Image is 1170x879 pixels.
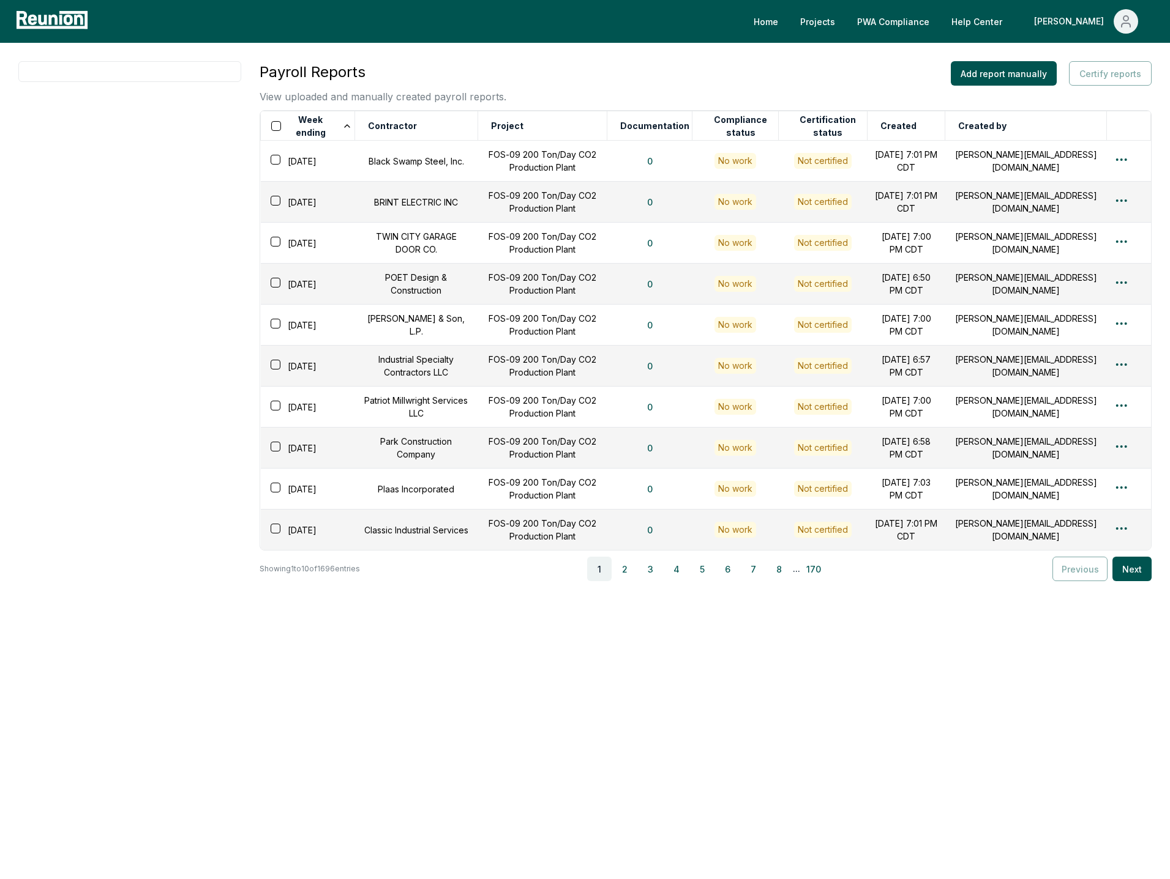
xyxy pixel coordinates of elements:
[268,521,355,539] div: [DATE]
[714,399,756,415] div: No work
[478,141,607,182] td: FOS-09 200 Ton/Day CO2 Production Plant
[945,346,1107,387] td: [PERSON_NAME][EMAIL_ADDRESS][DOMAIN_NAME]
[1034,9,1109,34] div: [PERSON_NAME]
[794,399,852,415] button: Not certified
[260,563,360,575] p: Showing 1 to 10 of 1696 entries
[478,182,607,223] td: FOS-09 200 Ton/Day CO2 Production Plant
[794,317,852,333] button: Not certified
[793,562,800,576] span: ...
[945,264,1107,305] td: [PERSON_NAME][EMAIL_ADDRESS][DOMAIN_NAME]
[868,264,945,305] td: [DATE] 6:50 PM CDT
[847,9,939,34] a: PWA Compliance
[789,114,867,138] button: Certification status
[613,557,637,581] button: 2
[637,477,662,501] button: 0
[366,114,419,138] button: Contractor
[690,557,714,581] button: 5
[714,153,756,169] div: No work
[637,395,662,419] button: 0
[942,9,1012,34] a: Help Center
[703,114,778,138] button: Compliance status
[268,152,355,170] div: [DATE]
[489,114,526,138] button: Project
[868,141,945,182] td: [DATE] 7:01 PM CDT
[268,316,355,334] div: [DATE]
[801,557,826,581] button: 170
[286,114,354,138] button: Week ending
[716,557,740,581] button: 6
[478,510,607,551] td: FOS-09 200 Ton/Day CO2 Production Plant
[1024,9,1148,34] button: [PERSON_NAME]
[268,439,355,457] div: [DATE]
[744,9,788,34] a: Home
[268,193,355,211] div: [DATE]
[945,387,1107,428] td: [PERSON_NAME][EMAIL_ADDRESS][DOMAIN_NAME]
[268,357,355,375] div: [DATE]
[868,469,945,510] td: [DATE] 7:03 PM CDT
[945,182,1107,223] td: [PERSON_NAME][EMAIL_ADDRESS][DOMAIN_NAME]
[260,61,506,83] h3: Payroll Reports
[637,272,662,296] button: 0
[794,276,852,292] button: Not certified
[794,522,852,538] button: Not certified
[637,313,662,337] button: 0
[268,234,355,252] div: [DATE]
[260,89,506,104] p: View uploaded and manually created payroll reports.
[478,428,607,469] td: FOS-09 200 Ton/Day CO2 Production Plant
[767,557,792,581] button: 8
[794,358,852,374] button: Not certified
[714,317,756,333] div: No work
[945,428,1107,469] td: [PERSON_NAME][EMAIL_ADDRESS][DOMAIN_NAME]
[868,387,945,428] td: [DATE] 7:00 PM CDT
[355,387,478,428] td: Patriot Millwright Services LLC
[637,436,662,460] button: 0
[945,141,1107,182] td: [PERSON_NAME][EMAIL_ADDRESS][DOMAIN_NAME]
[268,480,355,498] div: [DATE]
[618,114,692,138] button: Documentation
[268,398,355,416] div: [DATE]
[664,557,689,581] button: 4
[945,510,1107,551] td: [PERSON_NAME][EMAIL_ADDRESS][DOMAIN_NAME]
[637,354,662,378] button: 0
[790,9,845,34] a: Projects
[355,264,478,305] td: POET Design & Construction
[868,305,945,346] td: [DATE] 7:00 PM CDT
[478,305,607,346] td: FOS-09 200 Ton/Day CO2 Production Plant
[355,305,478,346] td: [PERSON_NAME] & Son, L.P.
[355,141,478,182] td: Black Swamp Steel, Inc.
[794,153,852,169] button: Not certified
[945,305,1107,346] td: [PERSON_NAME][EMAIL_ADDRESS][DOMAIN_NAME]
[637,190,662,214] button: 0
[478,223,607,264] td: FOS-09 200 Ton/Day CO2 Production Plant
[868,510,945,551] td: [DATE] 7:01 PM CDT
[794,194,852,210] button: Not certified
[478,346,607,387] td: FOS-09 200 Ton/Day CO2 Production Plant
[587,557,612,581] button: 1
[744,9,1158,34] nav: Main
[868,346,945,387] td: [DATE] 6:57 PM CDT
[355,510,478,551] td: Classic Industrial Services
[714,194,756,210] div: No work
[794,481,852,497] div: Not certified
[951,61,1057,86] button: Add report manually
[794,235,852,251] button: Not certified
[637,231,662,255] button: 0
[355,428,478,469] td: Park Construction Company
[714,358,756,374] div: No work
[714,235,756,251] div: No work
[478,264,607,305] td: FOS-09 200 Ton/Day CO2 Production Plant
[714,522,756,538] div: No work
[714,276,756,292] div: No work
[794,440,852,456] button: Not certified
[945,469,1107,510] td: [PERSON_NAME][EMAIL_ADDRESS][DOMAIN_NAME]
[868,428,945,469] td: [DATE] 6:58 PM CDT
[714,481,756,497] div: No work
[1112,557,1152,581] button: Next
